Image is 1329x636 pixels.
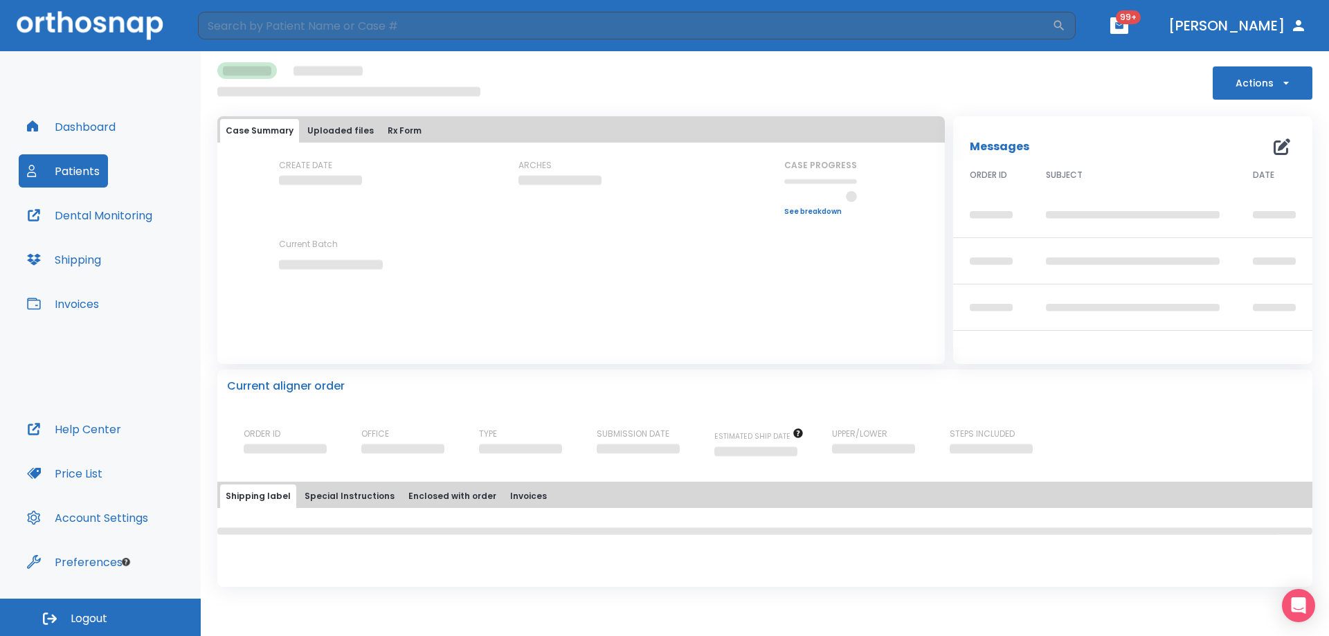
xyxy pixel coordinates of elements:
[970,169,1007,181] span: ORDER ID
[518,159,552,172] p: ARCHES
[19,287,107,320] button: Invoices
[19,243,109,276] button: Shipping
[1116,10,1141,24] span: 99+
[279,238,404,251] p: Current Batch
[227,378,345,394] p: Current aligner order
[17,11,163,39] img: Orthosnap
[505,484,552,508] button: Invoices
[597,428,669,440] p: SUBMISSION DATE
[1282,589,1315,622] div: Open Intercom Messenger
[784,208,857,216] a: See breakdown
[479,428,497,440] p: TYPE
[220,119,942,143] div: tabs
[244,428,280,440] p: ORDER ID
[299,484,400,508] button: Special Instructions
[1046,169,1083,181] span: SUBJECT
[1213,66,1312,100] button: Actions
[382,119,427,143] button: Rx Form
[198,12,1052,39] input: Search by Patient Name or Case #
[279,159,332,172] p: CREATE DATE
[19,545,131,579] button: Preferences
[19,457,111,490] button: Price List
[120,556,132,568] div: Tooltip anchor
[19,501,156,534] button: Account Settings
[19,154,108,188] button: Patients
[19,412,129,446] button: Help Center
[1253,169,1274,181] span: DATE
[361,428,389,440] p: OFFICE
[950,428,1015,440] p: STEPS INCLUDED
[970,138,1029,155] p: Messages
[220,484,1310,508] div: tabs
[302,119,379,143] button: Uploaded files
[220,484,296,508] button: Shipping label
[19,199,161,232] button: Dental Monitoring
[1163,13,1312,38] button: [PERSON_NAME]
[71,611,107,626] span: Logout
[832,428,887,440] p: UPPER/LOWER
[19,110,124,143] button: Dashboard
[403,484,502,508] button: Enclosed with order
[784,159,857,172] p: CASE PROGRESS
[714,431,804,442] span: The date will be available after approving treatment plan
[220,119,299,143] button: Case Summary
